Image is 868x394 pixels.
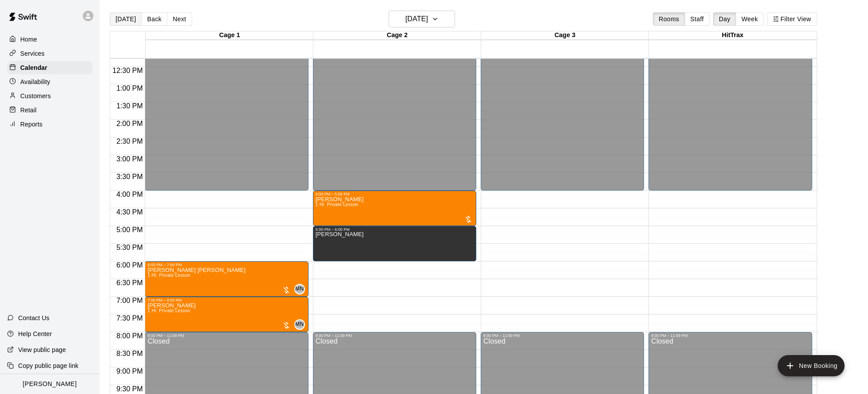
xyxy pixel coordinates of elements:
p: View public page [18,345,66,354]
button: Back [141,12,167,26]
div: 5:00 PM – 6:00 PM [316,227,474,232]
div: 6:00 PM – 7:00 PM [147,263,305,267]
div: 7:00 PM – 8:00 PM: Grayson Handley [145,297,308,332]
p: Retail [20,106,37,115]
span: 7:00 PM [114,297,145,304]
a: Availability [7,75,93,88]
div: Cage 3 [481,31,649,40]
button: Week [736,12,764,26]
span: 4:30 PM [114,208,145,216]
span: 1 Hr. Private Lesson [147,273,190,278]
span: 1 Hr. Private Lesson [316,202,359,207]
p: Home [20,35,37,44]
div: 8:00 PM – 11:59 PM [651,333,809,338]
span: 9:30 PM [114,385,145,393]
button: Filter View [767,12,817,26]
div: Cage 2 [313,31,481,40]
a: Home [7,33,93,46]
span: 5:30 PM [114,244,145,251]
div: 7:00 PM – 8:00 PM [147,298,305,302]
span: 6:00 PM [114,261,145,269]
h6: [DATE] [405,13,428,25]
div: Cage 1 [146,31,313,40]
p: Services [20,49,45,58]
button: Next [167,12,192,26]
div: 6:00 PM – 7:00 PM: Knox Handley [145,261,308,297]
a: Calendar [7,61,93,74]
div: Mike Nolan [294,319,305,330]
p: Reports [20,120,42,129]
p: Availability [20,77,50,86]
button: [DATE] [389,11,455,27]
span: 2:30 PM [114,138,145,145]
span: 2:00 PM [114,120,145,127]
button: Day [713,12,736,26]
div: 8:00 PM – 11:59 PM [483,333,641,338]
span: 8:00 PM [114,332,145,340]
span: 12:30 PM [110,67,145,74]
span: 1:30 PM [114,102,145,110]
p: Copy public page link [18,361,78,370]
span: 6:30 PM [114,279,145,287]
div: 8:00 PM – 11:59 PM [147,333,305,338]
a: Customers [7,89,93,103]
span: 3:30 PM [114,173,145,180]
a: Services [7,47,93,60]
span: 3:00 PM [114,155,145,163]
span: 9:00 PM [114,367,145,375]
a: Retail [7,103,93,117]
div: HitTrax [649,31,817,40]
span: MN [295,285,304,294]
span: 4:00 PM [114,191,145,198]
p: Calendar [20,63,47,72]
div: 4:00 PM – 5:00 PM [316,192,474,196]
button: add [778,355,845,376]
div: 4:00 PM – 5:00 PM: 1 Hr. Private Lesson [313,191,476,226]
p: Help Center [18,329,52,338]
span: Mike Nolan [298,284,305,295]
div: 5:00 PM – 6:00 PM: jamieson [313,226,476,261]
div: Mike Nolan [294,284,305,295]
button: Staff [685,12,710,26]
span: 8:30 PM [114,350,145,357]
p: [PERSON_NAME] [23,379,77,389]
span: 1:00 PM [114,84,145,92]
span: Mike Nolan [298,319,305,330]
p: Contact Us [18,314,50,322]
p: Customers [20,92,51,100]
button: Rooms [653,12,685,26]
button: [DATE] [110,12,142,26]
span: 1 Hr. Private Lesson [147,308,190,313]
span: MN [295,320,304,329]
div: 8:00 PM – 11:59 PM [316,333,474,338]
span: 7:30 PM [114,314,145,322]
a: Reports [7,118,93,131]
span: 5:00 PM [114,226,145,233]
